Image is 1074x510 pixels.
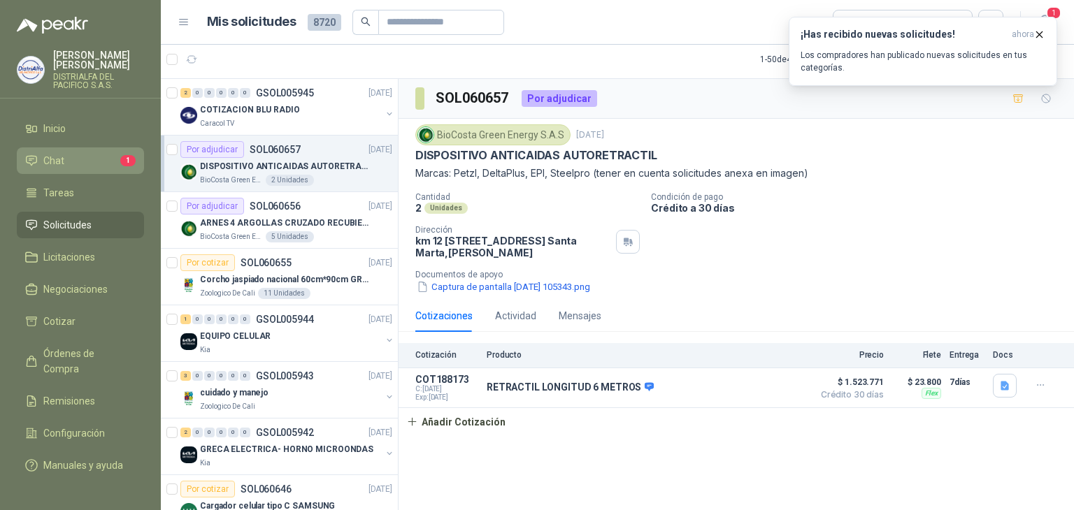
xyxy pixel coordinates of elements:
p: BioCosta Green Energy S.A.S [200,175,263,186]
p: Zoologico De Cali [200,288,255,299]
p: DISPOSITIVO ANTICAIDAS AUTORETRACTIL [415,148,657,163]
div: 0 [204,314,215,324]
p: Los compradores han publicado nuevas solicitudes en tus categorías. [801,49,1045,74]
a: Por cotizarSOL060655[DATE] Company LogoCorcho jaspiado nacional 60cm*90cm GROSOR 8MMZoologico De ... [161,249,398,305]
a: Cotizar [17,308,144,335]
p: Entrega [950,350,984,360]
a: Licitaciones [17,244,144,270]
p: Cotización [415,350,478,360]
p: Kia [200,458,210,469]
div: 3 [180,371,191,381]
p: SOL060656 [250,201,301,211]
p: Caracol TV [200,118,234,129]
p: [DATE] [368,370,392,383]
p: Precio [814,350,884,360]
p: BioCosta Green Energy S.A.S [200,231,263,242]
span: C: [DATE] [415,385,478,393]
span: Manuales y ayuda [43,458,123,473]
p: Documentos de apoyo [415,270,1068,279]
p: GSOL005942 [256,428,314,437]
div: Por adjudicar [180,198,244,214]
a: 3 0 0 0 0 0 GSOL005943[DATE] Company Logocuidado y manejoZoologico De Cali [180,367,395,412]
span: Inicio [43,121,66,136]
p: [DATE] [368,313,392,326]
div: 11 Unidades [258,288,310,299]
p: Kia [200,344,210,356]
button: 1 [1032,10,1057,35]
span: Solicitudes [43,217,92,233]
p: COT188173 [415,374,478,385]
span: Licitaciones [43,249,95,265]
div: Flex [922,388,941,399]
div: 5 Unidades [266,231,314,242]
div: 0 [216,371,227,381]
p: [PERSON_NAME] [PERSON_NAME] [53,50,144,70]
img: Company Logo [180,277,197,293]
span: Chat [43,153,64,168]
span: ahora [1012,29,1034,41]
p: [DATE] [368,426,392,439]
p: cuidado y manejo [200,386,268,400]
div: 0 [192,88,203,98]
p: $ 23.800 [892,374,941,391]
p: GSOL005943 [256,371,314,381]
p: [DATE] [576,129,604,142]
img: Company Logo [180,220,197,237]
p: [DATE] [368,483,392,496]
p: DISPOSITIVO ANTICAIDAS AUTORETRACTIL [200,160,374,173]
div: 0 [228,428,238,437]
h1: Mis solicitudes [207,12,296,32]
div: Por adjudicar [522,90,597,107]
p: [DATE] [368,87,392,100]
div: 2 [180,428,191,437]
h3: ¡Has recibido nuevas solicitudes! [801,29,1006,41]
a: Órdenes de Compra [17,340,144,382]
p: Flete [892,350,941,360]
span: Cotizar [43,314,76,329]
a: 1 0 0 0 0 0 GSOL005944[DATE] Company LogoEQUIPO CELULARKia [180,311,395,356]
div: 0 [216,314,227,324]
div: Por cotizar [180,254,235,271]
p: DISTRIALFA DEL PACIFICO S.A.S. [53,73,144,89]
img: Company Logo [180,446,197,463]
div: Actividad [495,308,536,323]
p: EQUIPO CELULAR [200,330,271,343]
div: 0 [204,88,215,98]
img: Company Logo [418,127,434,143]
span: 1 [120,155,136,166]
p: COTIZACION BLU RADIO [200,103,300,117]
span: Tareas [43,185,74,201]
div: 0 [240,88,250,98]
span: Órdenes de Compra [43,346,131,377]
div: 0 [192,428,203,437]
div: Mensajes [559,308,601,323]
a: Negociaciones [17,276,144,303]
a: Inicio [17,115,144,142]
span: 1 [1046,6,1061,20]
div: Unidades [424,203,468,214]
p: km 12 [STREET_ADDRESS] Santa Marta , [PERSON_NAME] [415,235,610,258]
p: 7 días [950,374,984,391]
a: Remisiones [17,388,144,414]
button: Captura de pantalla [DATE] 105343.png [415,279,592,294]
img: Company Logo [180,107,197,124]
div: 0 [192,314,203,324]
span: Negociaciones [43,282,108,297]
p: Zoologico De Cali [200,401,255,412]
div: 0 [228,314,238,324]
a: Chat1 [17,147,144,174]
div: 0 [240,428,250,437]
img: Company Logo [17,57,44,83]
p: [DATE] [368,256,392,270]
a: Por adjudicarSOL060656[DATE] Company LogoARNES 4 ARGOLLAS CRUZADO RECUBIERTO PVCBioCosta Green En... [161,192,398,249]
span: $ 1.523.771 [814,374,884,391]
div: 1 [180,314,191,324]
div: 0 [240,314,250,324]
p: [DATE] [368,200,392,213]
div: 0 [204,428,215,437]
div: Cotizaciones [415,308,473,323]
div: 2 Unidades [266,175,314,186]
div: 0 [204,371,215,381]
img: Company Logo [180,390,197,407]
h3: SOL060657 [436,87,510,109]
